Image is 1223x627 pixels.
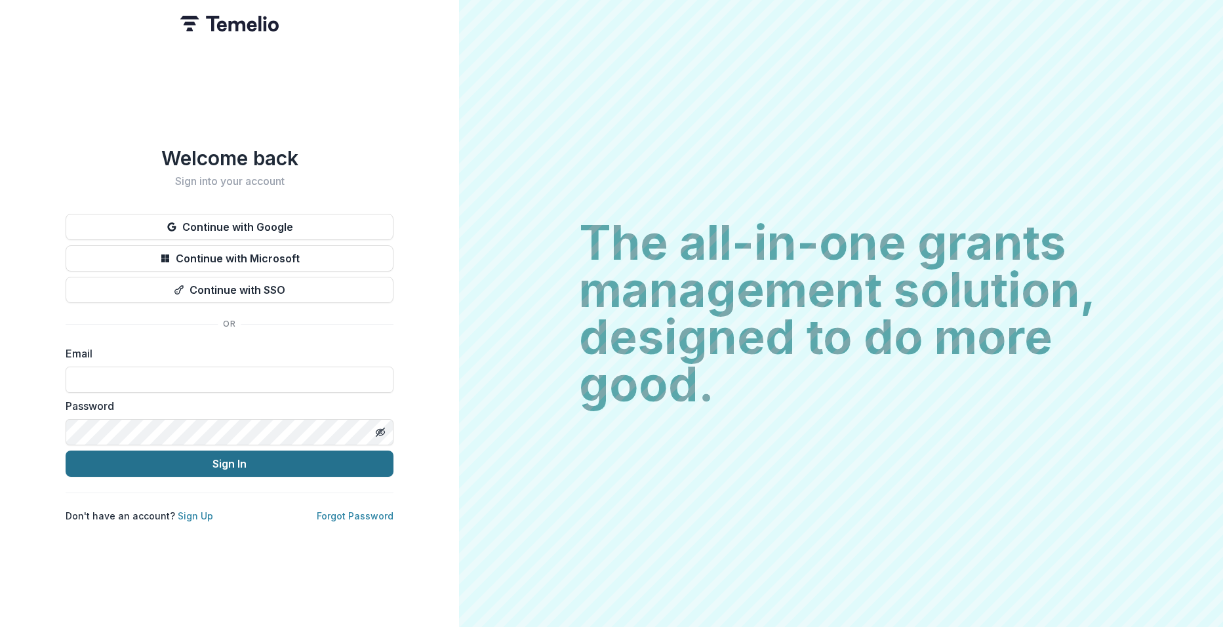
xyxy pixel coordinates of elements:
[66,175,393,188] h2: Sign into your account
[66,245,393,272] button: Continue with Microsoft
[66,146,393,170] h1: Welcome back
[66,346,386,361] label: Email
[66,509,213,523] p: Don't have an account?
[317,510,393,521] a: Forgot Password
[370,422,391,443] button: Toggle password visibility
[66,451,393,477] button: Sign In
[66,214,393,240] button: Continue with Google
[66,398,386,414] label: Password
[180,16,279,31] img: Temelio
[66,277,393,303] button: Continue with SSO
[178,510,213,521] a: Sign Up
